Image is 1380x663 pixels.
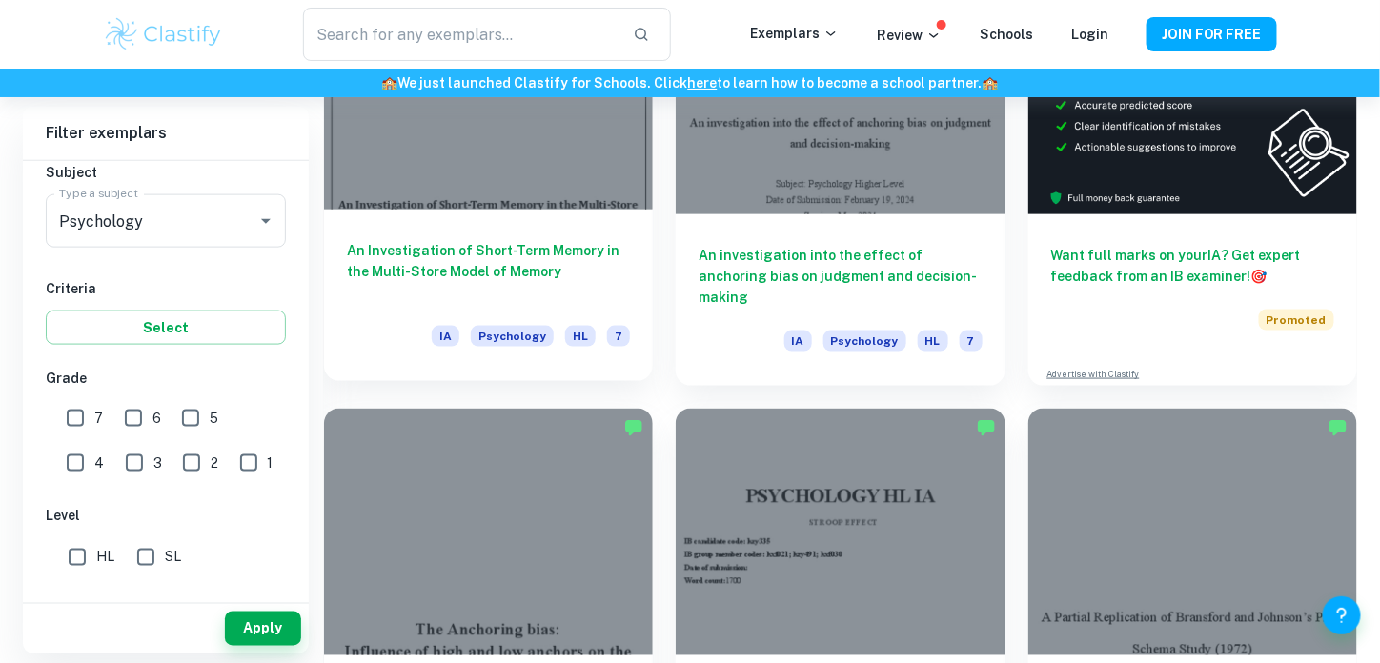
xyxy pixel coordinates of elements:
span: 6 [152,408,161,429]
span: 4 [94,452,104,473]
span: HL [918,331,948,352]
input: Search for any exemplars... [303,8,618,61]
span: 5 [210,408,218,429]
p: Review [877,25,942,46]
span: 🏫 [983,75,999,90]
h6: Level [46,505,286,526]
span: Promoted [1259,310,1334,331]
button: Apply [225,612,301,646]
span: IA [784,331,812,352]
h6: Want full marks on your IA ? Get expert feedback from an IB examiner! [1051,245,1334,287]
h6: An Investigation of Short-Term Memory in the Multi-Store Model of Memory [347,240,630,303]
img: Clastify logo [103,15,224,53]
h6: Subject [46,162,286,183]
a: Advertise with Clastify [1047,368,1140,381]
h6: Filter exemplars [23,107,309,160]
h6: Grade [46,368,286,389]
span: HL [565,326,596,347]
button: Help and Feedback [1323,596,1361,634]
span: Psychology [471,326,554,347]
h6: Criteria [46,278,286,299]
p: Exemplars [750,23,839,44]
span: 7 [960,331,983,352]
a: Login [1071,27,1108,42]
span: 1 [268,452,274,473]
img: Marked [624,418,643,437]
span: 🎯 [1251,269,1268,284]
a: Schools [980,27,1033,42]
a: here [688,75,718,90]
img: Marked [1329,418,1348,437]
button: Open [253,208,279,234]
img: Marked [977,418,996,437]
button: JOIN FOR FREE [1147,17,1277,51]
button: Select [46,311,286,345]
span: Psychology [823,331,906,352]
span: IA [432,326,459,347]
label: Type a subject [59,186,138,202]
span: SL [165,547,181,568]
span: HL [96,547,114,568]
span: 2 [211,452,218,473]
span: 7 [607,326,630,347]
h6: We just launched Clastify for Schools. Click to learn how to become a school partner. [4,72,1376,93]
span: 🏫 [382,75,398,90]
h6: An investigation into the effect of anchoring bias on judgment and decision-making [699,245,982,308]
span: 7 [94,408,103,429]
span: 3 [153,452,162,473]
